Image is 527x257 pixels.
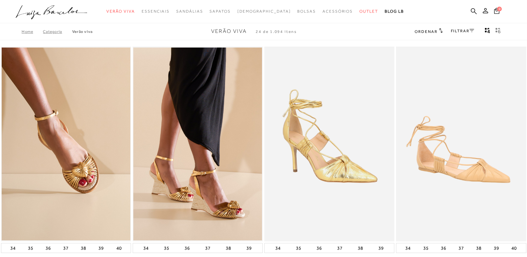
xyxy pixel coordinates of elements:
[474,243,483,253] button: 38
[203,243,212,253] button: 37
[397,48,525,241] img: SAPATILHA EM COURO BEGE AREIA COM AMARRAÇÃO
[323,5,353,18] a: categoryNavScreenReaderText
[492,7,501,16] button: 0
[356,243,365,253] button: 38
[323,9,353,14] span: Acessórios
[106,9,135,14] span: Verão Viva
[421,243,431,253] button: 35
[256,29,297,34] span: 24 de 1.094 itens
[176,9,203,14] span: Sandálias
[385,9,404,14] span: BLOG LB
[359,9,378,14] span: Outlet
[133,48,262,241] img: SANDÁLIA ANABELA OURO COM SALTO ALTO EM JUTA
[142,9,170,14] span: Essenciais
[114,243,124,253] button: 40
[265,48,394,241] img: SCARPIN SALTO ALTO EM METALIZADO OURO COM AMARRAÇÃO
[244,243,254,253] button: 39
[183,243,192,253] button: 36
[457,243,466,253] button: 37
[43,29,72,34] a: Categoria
[211,28,247,34] span: Verão Viva
[141,243,151,253] button: 34
[451,29,474,33] a: FILTRAR
[297,5,316,18] a: categoryNavScreenReaderText
[8,243,18,253] button: 34
[79,243,88,253] button: 38
[162,243,171,253] button: 35
[44,243,53,253] button: 36
[2,48,130,241] a: RASTEIRA OURO COM SOLADO EM JUTÁ RASTEIRA OURO COM SOLADO EM JUTÁ
[237,9,291,14] span: [DEMOGRAPHIC_DATA]
[492,243,501,253] button: 39
[61,243,70,253] button: 37
[439,243,448,253] button: 36
[294,243,303,253] button: 35
[397,48,525,241] a: SAPATILHA EM COURO BEGE AREIA COM AMARRAÇÃO SAPATILHA EM COURO BEGE AREIA COM AMARRAÇÃO
[2,48,130,241] img: RASTEIRA OURO COM SOLADO EM JUTÁ
[385,5,404,18] a: BLOG LB
[335,243,344,253] button: 37
[509,243,519,253] button: 40
[22,29,43,34] a: Home
[237,5,291,18] a: noSubCategoriesText
[493,27,503,36] button: gridText6Desc
[72,29,93,34] a: Verão Viva
[273,243,283,253] button: 34
[483,27,492,36] button: Mostrar 4 produtos por linha
[315,243,324,253] button: 36
[359,5,378,18] a: categoryNavScreenReaderText
[209,5,230,18] a: categoryNavScreenReaderText
[142,5,170,18] a: categoryNavScreenReaderText
[265,48,394,241] a: SCARPIN SALTO ALTO EM METALIZADO OURO COM AMARRAÇÃO SCARPIN SALTO ALTO EM METALIZADO OURO COM AMA...
[224,243,233,253] button: 38
[26,243,35,253] button: 35
[133,48,262,241] a: SANDÁLIA ANABELA OURO COM SALTO ALTO EM JUTA SANDÁLIA ANABELA OURO COM SALTO ALTO EM JUTA
[497,7,502,11] span: 0
[176,5,203,18] a: categoryNavScreenReaderText
[96,243,106,253] button: 39
[106,5,135,18] a: categoryNavScreenReaderText
[209,9,230,14] span: Sapatos
[376,243,386,253] button: 39
[403,243,413,253] button: 34
[297,9,316,14] span: Bolsas
[415,29,437,34] span: Ordenar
